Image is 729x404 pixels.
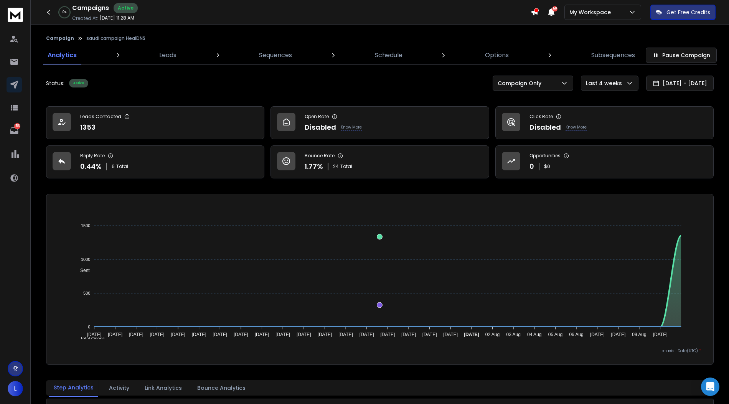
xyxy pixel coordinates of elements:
[464,332,479,337] tspan: [DATE]
[80,122,96,133] p: 1353
[666,8,710,16] p: Get Free Credits
[72,3,109,13] h1: Campaigns
[74,336,105,341] span: Total Opens
[63,10,66,15] p: 0 %
[108,332,123,337] tspan: [DATE]
[586,79,625,87] p: Last 4 weeks
[375,51,402,60] p: Schedule
[632,332,647,337] tspan: 09 Aug
[590,332,605,337] tspan: [DATE]
[569,332,584,337] tspan: 06 Aug
[87,332,102,337] tspan: [DATE]
[276,332,290,337] tspan: [DATE]
[81,223,90,228] tspan: 1500
[360,332,374,337] tspan: [DATE]
[81,257,90,262] tspan: 1000
[270,145,489,178] a: Bounce Rate1.77%24Total
[234,332,248,337] tspan: [DATE]
[255,332,269,337] tspan: [DATE]
[339,332,353,337] tspan: [DATE]
[7,123,22,139] a: 156
[171,332,185,337] tspan: [DATE]
[305,114,329,120] p: Open Rate
[569,8,614,16] p: My Workspace
[80,161,102,172] p: 0.44 %
[480,46,513,64] a: Options
[646,48,717,63] button: Pause Campaign
[8,381,23,396] button: L
[527,332,541,337] tspan: 04 Aug
[653,332,668,337] tspan: [DATE]
[72,15,98,21] p: Created At:
[46,106,264,139] a: Leads Contacted1353
[305,122,336,133] p: Disabled
[48,51,77,60] p: Analytics
[14,123,20,129] p: 156
[701,378,719,396] div: Open Intercom Messenger
[297,332,311,337] tspan: [DATE]
[305,153,335,159] p: Bounce Rate
[159,51,176,60] p: Leads
[305,161,323,172] p: 1.77 %
[193,379,250,396] button: Bounce Analytics
[116,163,128,170] span: Total
[49,379,98,397] button: Step Analytics
[485,51,509,60] p: Options
[104,379,134,396] button: Activity
[587,46,640,64] a: Subsequences
[506,332,521,337] tspan: 03 Aug
[340,163,352,170] span: Total
[8,8,23,22] img: logo
[46,145,264,178] a: Reply Rate0.44%6Total
[381,332,395,337] tspan: [DATE]
[46,35,74,41] button: Campaign
[548,332,562,337] tspan: 05 Aug
[140,379,186,396] button: Link Analytics
[88,325,91,329] tspan: 0
[544,163,550,170] p: $ 0
[591,51,635,60] p: Subsequences
[114,3,138,13] div: Active
[213,332,228,337] tspan: [DATE]
[566,124,587,130] p: Know More
[444,332,458,337] tspan: [DATE]
[150,332,165,337] tspan: [DATE]
[80,114,121,120] p: Leads Contacted
[74,268,90,273] span: Sent
[485,332,500,337] tspan: 02 Aug
[401,332,416,337] tspan: [DATE]
[498,79,544,87] p: Campaign Only
[422,332,437,337] tspan: [DATE]
[611,332,626,337] tspan: [DATE]
[86,35,145,41] p: saudi campaign HealDNS
[155,46,181,64] a: Leads
[80,153,105,159] p: Reply Rate
[192,332,206,337] tspan: [DATE]
[100,15,134,21] p: [DATE] 11:28 AM
[495,106,714,139] a: Click RateDisabledKnow More
[646,76,714,91] button: [DATE] - [DATE]
[370,46,407,64] a: Schedule
[529,122,561,133] p: Disabled
[270,106,489,139] a: Open RateDisabledKnow More
[495,145,714,178] a: Opportunities0$0
[43,46,81,64] a: Analytics
[46,79,64,87] p: Status:
[552,6,557,12] span: 50
[112,163,115,170] span: 6
[318,332,332,337] tspan: [DATE]
[333,163,339,170] span: 24
[341,124,362,130] p: Know More
[259,51,292,60] p: Sequences
[529,114,553,120] p: Click Rate
[129,332,143,337] tspan: [DATE]
[529,161,534,172] p: 0
[69,79,88,87] div: Active
[254,46,297,64] a: Sequences
[59,348,701,354] p: x-axis : Date(UTC)
[529,153,561,159] p: Opportunities
[83,291,90,295] tspan: 500
[650,5,716,20] button: Get Free Credits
